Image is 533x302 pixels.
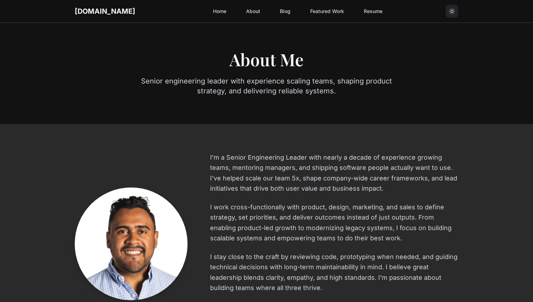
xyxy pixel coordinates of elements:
a: Resume [360,5,387,18]
h1: About Me [120,51,413,68]
a: Blog [276,5,295,18]
p: I work cross-functionally with product, design, marketing, and sales to define strategy, set prio... [210,202,458,243]
button: Toggle theme [446,5,458,18]
a: Featured Work [306,5,348,18]
a: About [242,5,264,18]
a: [DOMAIN_NAME] [75,7,135,16]
img: Sergio Cruz [75,187,188,300]
p: Senior engineering leader with experience scaling teams, shaping product strategy, and delivering... [131,76,402,96]
a: Home [209,5,231,18]
p: I'm a Senior Engineering Leader with nearly a decade of experience growing teams, mentoring manag... [210,152,458,193]
p: I stay close to the craft by reviewing code, prototyping when needed, and guiding technical decis... [210,252,458,293]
